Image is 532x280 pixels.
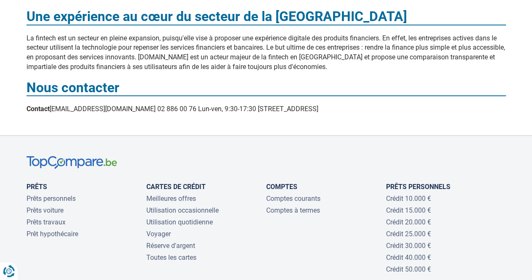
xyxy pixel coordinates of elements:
img: TopCompare [26,156,117,169]
a: Toutes les cartes [146,253,196,261]
a: Crédit 40.000 € [386,253,431,261]
a: Meilleures offres [146,194,196,202]
a: Prêts personnels [386,182,450,190]
a: Crédit 20.000 € [386,218,431,226]
a: Réserve d'argent [146,241,195,249]
a: Comptes [266,182,297,190]
b: Contact [26,105,50,113]
a: Crédit 10.000 € [386,194,431,202]
a: Prêt hypothécaire [26,229,78,237]
a: Comptes courants [266,194,320,202]
a: Crédit 15.000 € [386,206,431,214]
a: Prêts voiture [26,206,64,214]
a: Crédit 25.000 € [386,229,431,237]
a: Crédit 50.000 € [386,265,431,273]
h3: Une expérience au cœur du secteur de la [GEOGRAPHIC_DATA] [26,9,506,25]
a: Voyager [146,229,171,237]
a: Comptes à termes [266,206,320,214]
a: Cartes de Crédit [146,182,206,190]
a: Crédit 30.000 € [386,241,431,249]
a: Prêts personnels [26,194,76,202]
a: Utilisation quotidienne [146,218,213,226]
a: Prêts travaux [26,218,66,226]
a: Utilisation occasionnelle [146,206,219,214]
a: Prêts [26,182,47,190]
h3: Nous contacter [26,80,506,96]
